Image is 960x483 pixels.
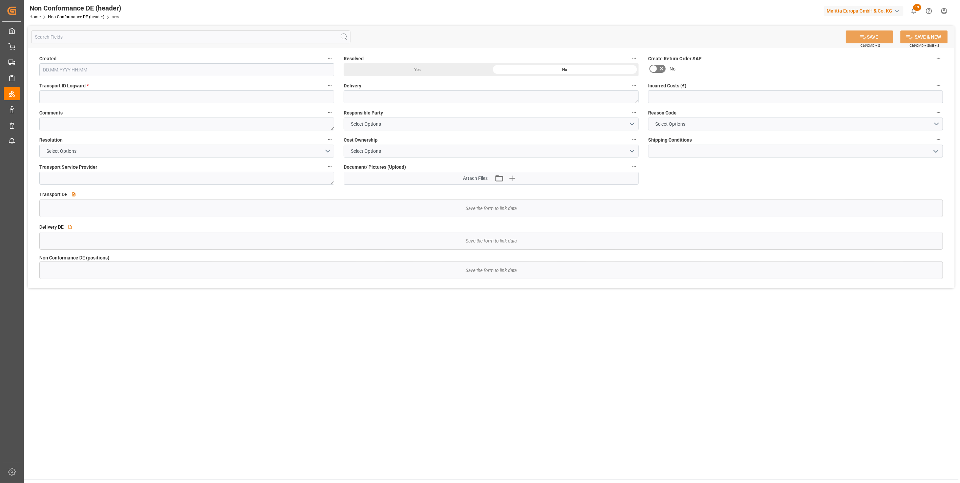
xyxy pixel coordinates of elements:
input: Search Fields [31,30,350,43]
span: Resolved [344,55,364,62]
div: Save the form to link data [40,262,943,279]
button: Shipping Conditions [934,135,943,144]
span: Select Options [348,121,385,128]
span: Transport DE [39,191,67,198]
span: Delivery [344,82,361,89]
span: Delivery DE [39,224,64,231]
button: Help Center [921,3,937,19]
button: Incurred Costs (€) [934,81,943,90]
a: Home [29,15,41,19]
span: Create Return Order SAP [648,55,702,62]
button: Resolved [630,54,639,63]
button: Cost Ownership [630,135,639,144]
button: Melitta Europa GmbH & Co. KG [824,4,906,17]
button: open menu [344,145,639,157]
span: Ctrl/CMD + S [860,43,880,48]
span: Incurred Costs (€) [648,82,686,89]
span: Select Options [43,148,80,155]
button: SAVE [846,30,893,43]
div: Save the form to link data [40,232,943,249]
span: Select Options [652,121,689,128]
button: Transport Service Provider [325,162,334,171]
button: open menu [344,118,639,130]
span: Shipping Conditions [648,136,692,144]
div: Melitta Europa GmbH & Co. KG [824,6,903,16]
span: 19 [913,4,921,11]
span: Cost Ownership [344,136,378,144]
span: Created [39,55,57,62]
button: open menu [648,118,943,130]
span: Ctrl/CMD + Shift + S [910,43,940,48]
span: No [669,65,676,72]
div: No [491,63,639,76]
button: Resolution [325,135,334,144]
button: open menu [931,146,941,156]
span: Select Options [348,148,385,155]
button: Create Return Order SAP [934,54,943,63]
button: Responsible Party [630,108,639,117]
span: Document/ Pictures (Upload) [344,164,406,171]
button: open menu [39,145,334,157]
span: Transport Service Provider [39,164,97,171]
span: Transport ID Logward [39,82,89,89]
button: Comments [325,108,334,117]
input: DD.MM.YYYY HH:MM [39,63,334,76]
span: Responsible Party [344,109,383,117]
div: Non Conformance DE (header) [29,3,121,13]
span: Reason Code [648,109,677,117]
button: Transport ID Logward * [325,81,334,90]
div: Save the form to link data [40,200,943,217]
span: Comments [39,109,63,117]
span: Non Conformance DE (positions) [39,254,109,261]
a: Non Conformance DE (header) [48,15,104,19]
button: SAVE & NEW [900,30,948,43]
button: Document/ Pictures (Upload) [630,162,639,171]
button: Reason Code [934,108,943,117]
button: Delivery [630,81,639,90]
button: show 19 new notifications [906,3,921,19]
span: Attach Files [463,175,488,182]
button: Created [325,54,334,63]
span: Resolution [39,136,63,144]
div: Yes [344,63,491,76]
